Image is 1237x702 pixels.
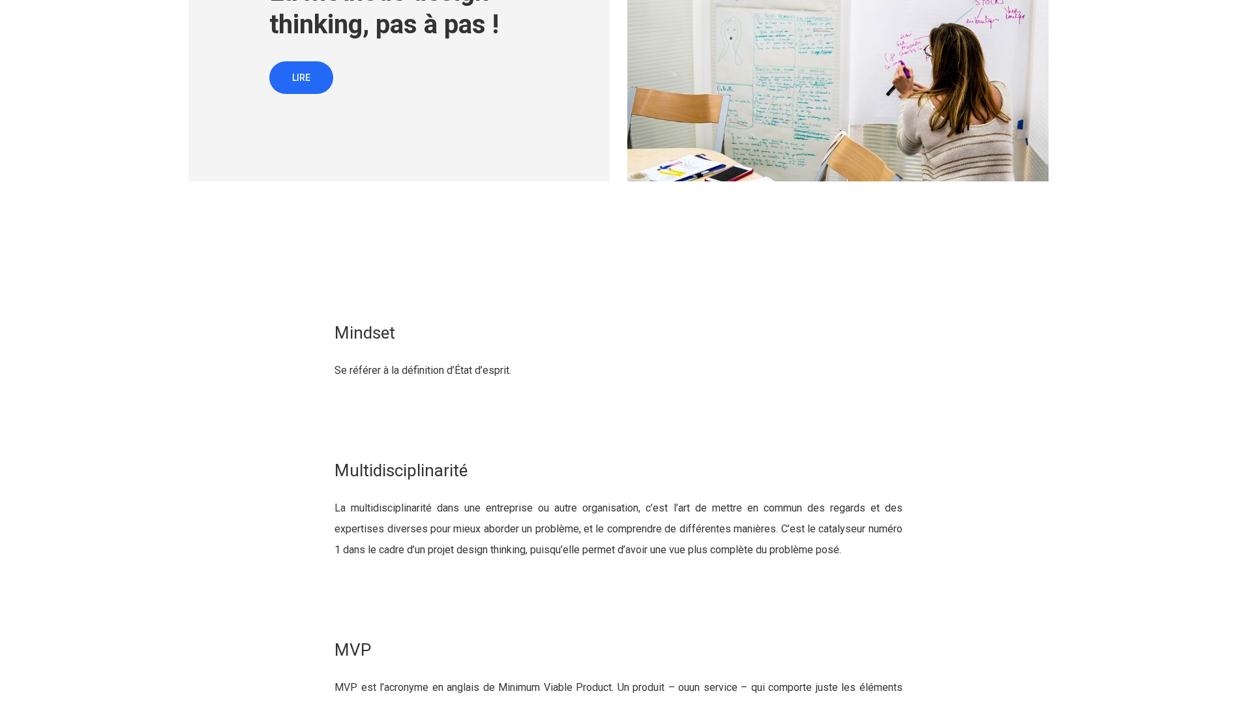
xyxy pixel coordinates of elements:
[335,364,511,376] span: Se référer à la définition d’État d’esprit.
[292,71,310,84] span: LIRE
[269,61,333,94] a: LIRE
[335,321,902,344] h3: Mindset
[335,502,902,556] span: La multidisciplinarité dans une entreprise ou autre organisation, c’est l’art de mettre en commun...
[335,638,902,662] h3: MVP
[335,459,902,482] h3: Multidisciplinarité
[335,681,689,694] span: MVP est l’acronyme en anglais de Minimum Viable Product. Un produit – ou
